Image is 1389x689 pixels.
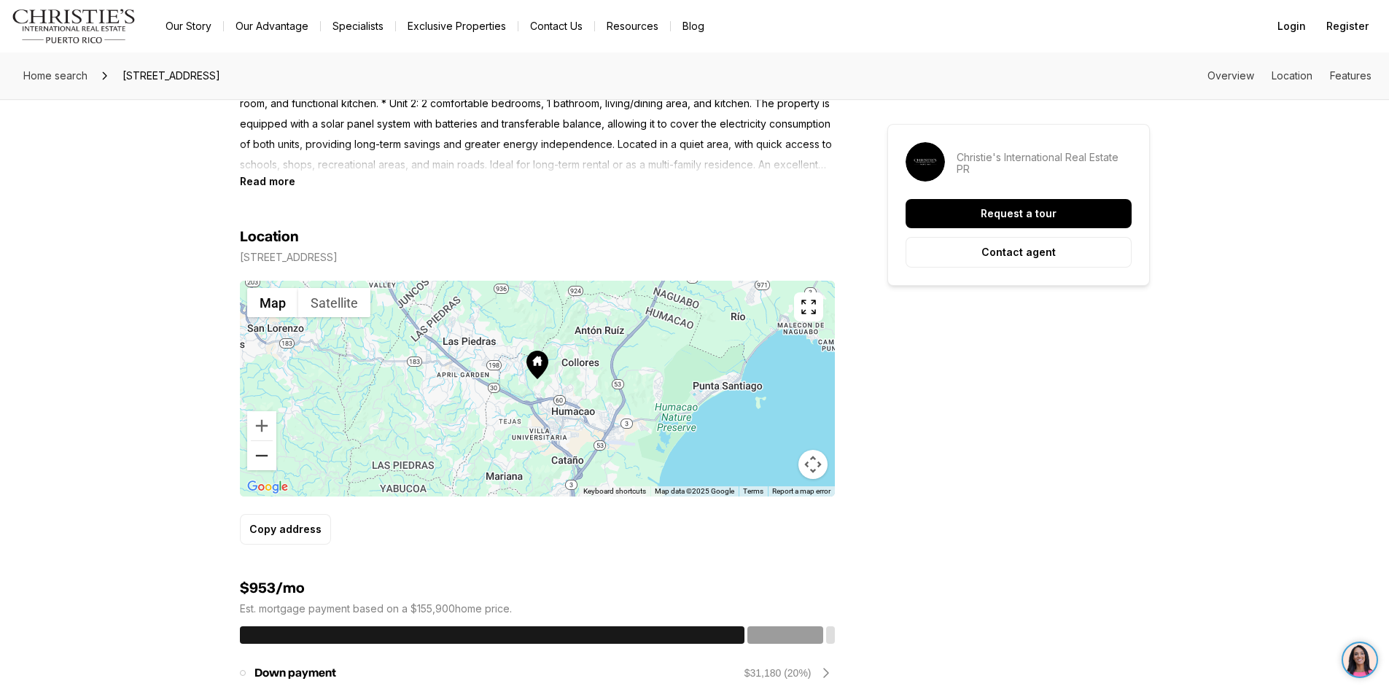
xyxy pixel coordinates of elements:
button: Login [1269,12,1315,41]
p: Copy address [249,523,322,535]
div: $31,180 (20%) [744,666,812,680]
button: Contact Us [518,16,594,36]
p: Request a tour [981,208,1057,219]
button: Copy address [240,514,331,545]
a: Home search [17,64,93,87]
button: Map camera controls [798,450,828,479]
button: Contact agent [906,237,1132,268]
button: Read more [240,175,295,187]
a: Skip to: Overview [1207,69,1254,82]
a: Skip to: Location [1272,69,1312,82]
button: Request a tour [906,199,1132,228]
p: Christie's International Real Estate PR [957,152,1132,175]
span: [STREET_ADDRESS] [117,64,226,87]
button: Zoom in [247,411,276,440]
a: Our Story [154,16,223,36]
img: logo [12,9,136,44]
p: Down payment [254,667,336,679]
button: Show street map [247,288,298,317]
p: Multi-family property in [GEOGRAPHIC_DATA], [PERSON_NAME], perfect for those looking to invest or... [240,52,835,175]
a: Skip to: Features [1330,69,1372,82]
nav: Page section menu [1207,70,1372,82]
p: Contact agent [981,246,1056,258]
button: Zoom out [247,441,276,470]
a: Report a map error [772,487,830,495]
a: Exclusive Properties [396,16,518,36]
img: be3d4b55-7850-4bcb-9297-a2f9cd376e78.png [9,9,42,42]
button: Keyboard shortcuts [583,486,646,497]
h4: $953/mo [240,580,835,597]
p: [STREET_ADDRESS] [240,252,338,263]
span: Register [1326,20,1369,32]
button: Show satellite imagery [298,288,370,317]
a: Specialists [321,16,395,36]
a: Blog [671,16,716,36]
span: Map data ©2025 Google [655,487,734,495]
a: Open this area in Google Maps (opens a new window) [244,478,292,497]
a: Resources [595,16,670,36]
a: Our Advantage [224,16,320,36]
span: Home search [23,69,87,82]
span: Login [1277,20,1306,32]
img: Google [244,478,292,497]
button: Register [1318,12,1377,41]
a: Terms (opens in new tab) [743,487,763,495]
p: Est. mortgage payment based on a $155,900 home price. [240,603,835,615]
h4: Location [240,228,299,246]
